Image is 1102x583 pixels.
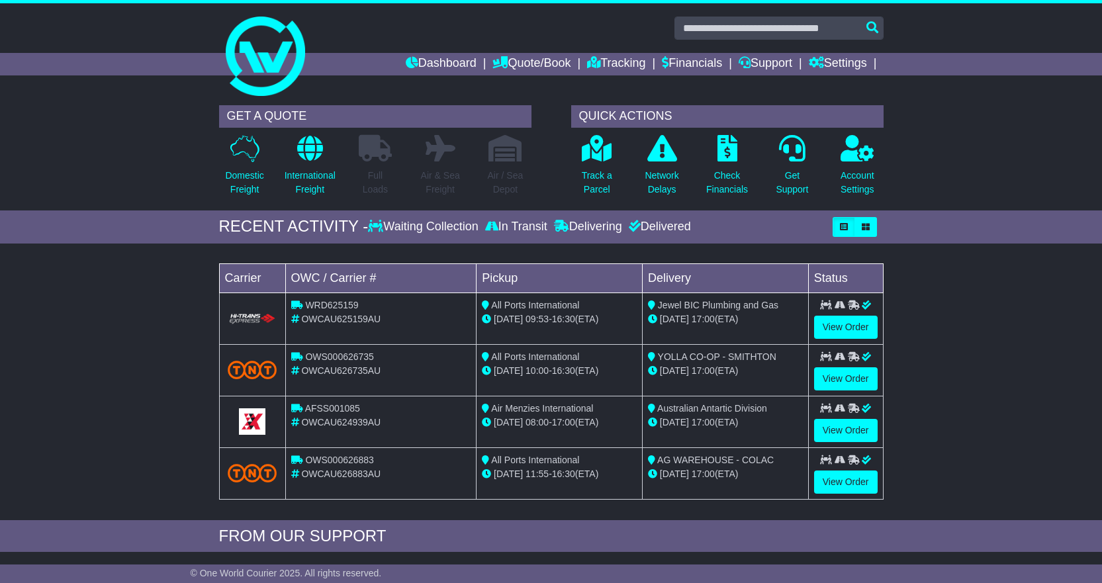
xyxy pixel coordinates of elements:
[648,467,803,481] div: (ETA)
[662,53,722,75] a: Financials
[552,469,575,479] span: 16:30
[706,134,749,204] a: CheckFinancials
[840,134,875,204] a: AccountSettings
[625,220,691,234] div: Delivered
[225,169,263,197] p: Domestic Freight
[814,367,878,390] a: View Order
[660,417,689,427] span: [DATE]
[219,217,369,236] div: RECENT ACTIVITY -
[692,314,715,324] span: 17:00
[219,263,285,292] td: Carrier
[482,364,637,378] div: - (ETA)
[581,134,613,204] a: Track aParcel
[301,469,381,479] span: OWCAU626883AU
[657,455,774,465] span: AG WAREHOUSE - COLAC
[841,169,874,197] p: Account Settings
[552,417,575,427] span: 17:00
[660,314,689,324] span: [DATE]
[809,53,867,75] a: Settings
[477,263,643,292] td: Pickup
[301,314,381,324] span: OWCAU625159AU
[285,263,477,292] td: OWC / Carrier #
[658,351,776,362] span: YOLLA CO-OP - SMITHTON
[692,365,715,376] span: 17:00
[526,365,549,376] span: 10:00
[658,300,778,310] span: Jewel BIC Plumbing and Gas
[492,53,571,75] a: Quote/Book
[814,471,878,494] a: View Order
[660,365,689,376] span: [DATE]
[571,105,884,128] div: QUICK ACTIONS
[359,169,392,197] p: Full Loads
[582,169,612,197] p: Track a Parcel
[814,419,878,442] a: View Order
[228,313,277,326] img: HiTrans.png
[526,314,549,324] span: 09:53
[775,134,809,204] a: GetSupport
[219,527,884,546] div: FROM OUR SUPPORT
[648,416,803,429] div: (ETA)
[644,134,679,204] a: NetworkDelays
[657,403,767,414] span: Australian Antartic Division
[482,467,637,481] div: - (ETA)
[228,464,277,482] img: TNT_Domestic.png
[494,365,523,376] span: [DATE]
[494,314,523,324] span: [DATE]
[551,220,625,234] div: Delivering
[406,53,477,75] a: Dashboard
[305,455,374,465] span: OWS000626883
[645,169,678,197] p: Network Delays
[494,417,523,427] span: [DATE]
[814,316,878,339] a: View Order
[552,365,575,376] span: 16:30
[285,169,336,197] p: International Freight
[587,53,645,75] a: Tracking
[421,169,460,197] p: Air & Sea Freight
[739,53,792,75] a: Support
[552,314,575,324] span: 16:30
[526,417,549,427] span: 08:00
[305,351,374,362] span: OWS000626735
[491,455,579,465] span: All Ports International
[301,417,381,427] span: OWCAU624939AU
[491,300,579,310] span: All Ports International
[301,365,381,376] span: OWCAU626735AU
[494,469,523,479] span: [DATE]
[491,351,579,362] span: All Ports International
[219,105,531,128] div: GET A QUOTE
[305,403,360,414] span: AFSS001085
[491,403,593,414] span: Air Menzies International
[239,408,265,435] img: GetCarrierServiceLogo
[305,300,358,310] span: WRD625159
[660,469,689,479] span: [DATE]
[191,568,382,578] span: © One World Courier 2025. All rights reserved.
[482,416,637,429] div: - (ETA)
[488,169,524,197] p: Air / Sea Depot
[224,134,264,204] a: DomesticFreight
[648,312,803,326] div: (ETA)
[284,134,336,204] a: InternationalFreight
[642,263,808,292] td: Delivery
[368,220,481,234] div: Waiting Collection
[692,469,715,479] span: 17:00
[808,263,883,292] td: Status
[228,361,277,379] img: TNT_Domestic.png
[482,312,637,326] div: - (ETA)
[692,417,715,427] span: 17:00
[482,220,551,234] div: In Transit
[526,469,549,479] span: 11:55
[706,169,748,197] p: Check Financials
[648,364,803,378] div: (ETA)
[776,169,808,197] p: Get Support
